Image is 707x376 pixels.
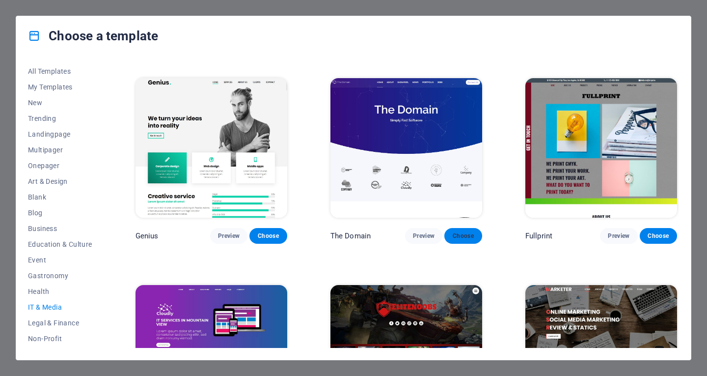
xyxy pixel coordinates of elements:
[28,115,92,122] span: Trending
[28,272,92,280] span: Gastronomy
[28,347,92,362] button: Performance
[648,232,669,240] span: Choose
[525,78,677,218] img: Fullprint
[28,162,92,170] span: Onepager
[28,28,158,44] h4: Choose a template
[28,193,92,201] span: Blank
[257,232,279,240] span: Choose
[28,284,92,299] button: Health
[28,158,92,174] button: Onepager
[413,232,435,240] span: Preview
[136,78,287,218] img: Genius
[249,228,287,244] button: Choose
[28,299,92,315] button: IT & Media
[444,228,482,244] button: Choose
[28,189,92,205] button: Blank
[28,130,92,138] span: Landingpage
[28,111,92,126] button: Trending
[28,331,92,347] button: Non-Profit
[28,142,92,158] button: Multipager
[210,228,247,244] button: Preview
[28,67,92,75] span: All Templates
[28,236,92,252] button: Education & Culture
[525,231,552,241] p: Fullprint
[28,63,92,79] button: All Templates
[28,319,92,327] span: Legal & Finance
[28,205,92,221] button: Blog
[28,95,92,111] button: New
[218,232,240,240] span: Preview
[640,228,677,244] button: Choose
[28,335,92,343] span: Non-Profit
[28,177,92,185] span: Art & Design
[330,78,482,218] img: The Domain
[28,174,92,189] button: Art & Design
[28,303,92,311] span: IT & Media
[28,256,92,264] span: Event
[330,231,371,241] p: The Domain
[28,225,92,232] span: Business
[28,252,92,268] button: Event
[28,288,92,295] span: Health
[28,83,92,91] span: My Templates
[28,99,92,107] span: New
[28,240,92,248] span: Education & Culture
[28,315,92,331] button: Legal & Finance
[28,126,92,142] button: Landingpage
[600,228,637,244] button: Preview
[28,209,92,217] span: Blog
[28,146,92,154] span: Multipager
[136,231,159,241] p: Genius
[28,268,92,284] button: Gastronomy
[28,221,92,236] button: Business
[608,232,629,240] span: Preview
[405,228,442,244] button: Preview
[28,79,92,95] button: My Templates
[452,232,474,240] span: Choose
